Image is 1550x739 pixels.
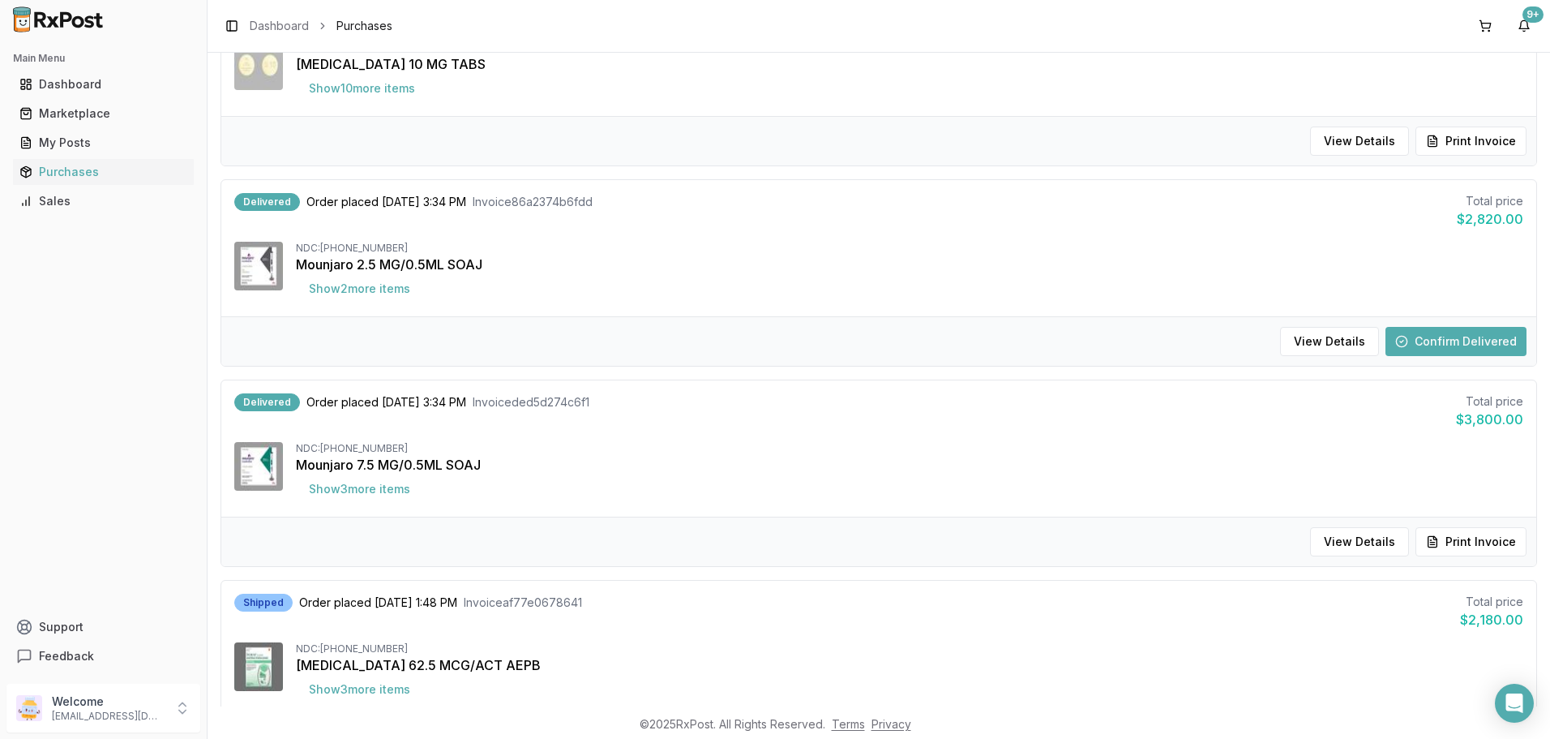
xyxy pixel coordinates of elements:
button: My Posts [6,130,200,156]
a: My Posts [13,128,194,157]
a: Dashboard [13,70,194,99]
div: $3,800.00 [1456,410,1523,429]
span: Invoice af77e0678641 [464,595,582,611]
span: Invoice 86a2374b6fdd [473,194,593,210]
div: Mounjaro 2.5 MG/0.5ML SOAJ [296,255,1523,274]
a: Purchases [13,157,194,187]
button: 9+ [1511,13,1537,39]
p: Welcome [52,694,165,710]
div: My Posts [19,135,187,151]
div: $2,180.00 [1460,610,1523,629]
div: NDC: [PHONE_NUMBER] [296,642,1523,655]
a: Dashboard [250,18,309,34]
button: Show3more items [296,675,423,704]
img: RxPost Logo [6,6,110,32]
div: NDC: [PHONE_NUMBER] [296,442,1523,455]
img: Jardiance 10 MG TABS [234,41,283,90]
a: Sales [13,187,194,216]
div: [MEDICAL_DATA] 62.5 MCG/ACT AEPB [296,655,1523,675]
div: [MEDICAL_DATA] 10 MG TABS [296,54,1523,74]
h2: Main Menu [13,52,194,65]
span: Order placed [DATE] 3:34 PM [306,194,466,210]
button: Show3more items [296,475,423,504]
button: Purchases [6,159,200,185]
div: Shipped [234,594,293,612]
img: Mounjaro 7.5 MG/0.5ML SOAJ [234,442,283,491]
div: 9+ [1522,6,1544,23]
img: Incruse Ellipta 62.5 MCG/ACT AEPB [234,642,283,691]
div: Mounjaro 7.5 MG/0.5ML SOAJ [296,455,1523,475]
button: View Details [1310,527,1409,556]
div: Total price [1457,193,1523,209]
p: [EMAIL_ADDRESS][DOMAIN_NAME] [52,710,165,723]
div: NDC: [PHONE_NUMBER] [296,242,1523,255]
a: Privacy [871,717,911,731]
div: Sales [19,193,187,209]
div: Delivered [234,193,300,211]
div: Dashboard [19,76,187,92]
button: Feedback [6,642,200,671]
button: Print Invoice [1415,127,1526,156]
div: Delivered [234,393,300,411]
span: Purchases [336,18,392,34]
button: View Details [1280,327,1379,356]
span: Invoice ded5d274c6f1 [473,394,589,410]
button: View Details [1310,127,1409,156]
img: User avatar [16,695,42,721]
button: Print Invoice [1415,527,1526,556]
span: Order placed [DATE] 1:48 PM [299,595,457,611]
button: Dashboard [6,71,200,97]
button: Show2more items [296,274,423,303]
nav: breadcrumb [250,18,392,34]
img: Mounjaro 2.5 MG/0.5ML SOAJ [234,242,283,290]
div: Open Intercom Messenger [1495,684,1534,723]
button: Support [6,612,200,642]
div: Purchases [19,164,187,180]
div: Total price [1456,393,1523,410]
div: Total price [1460,594,1523,610]
button: Confirm Delivered [1385,327,1526,356]
span: Feedback [39,648,94,664]
a: Terms [832,717,865,731]
button: Sales [6,188,200,214]
button: Marketplace [6,101,200,127]
div: Marketplace [19,105,187,122]
button: Show10more items [296,74,428,103]
div: $2,820.00 [1457,209,1523,229]
a: Marketplace [13,99,194,128]
span: Order placed [DATE] 3:34 PM [306,394,466,410]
